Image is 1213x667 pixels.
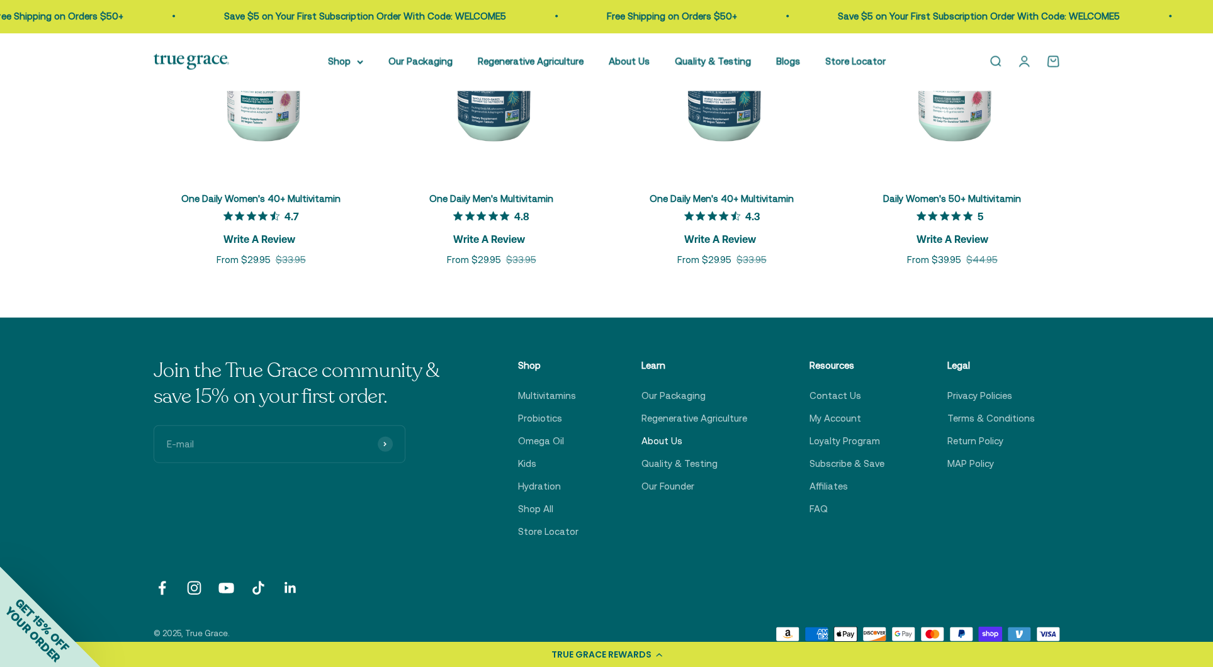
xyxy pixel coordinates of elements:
[223,229,295,248] span: Write A Review
[447,252,501,267] sale-price: From $29.95
[217,252,271,267] sale-price: From $29.95
[776,56,800,67] a: Blogs
[917,229,988,248] span: Write A Review
[641,434,682,449] a: About Us
[810,388,861,403] a: Contact Us
[641,358,747,373] p: Learn
[947,388,1012,403] a: Privacy Policies
[947,456,993,471] a: MAP Policy
[947,434,1003,449] a: Return Policy
[186,580,203,597] a: Follow on Instagram
[684,229,756,248] span: Write A Review
[518,502,553,517] a: Shop All
[947,358,1034,373] p: Legal
[736,252,767,267] compare-at-price: $33.95
[518,434,564,449] a: Omega Oil
[453,229,525,248] span: Write A Review
[675,56,751,67] a: Quality & Testing
[250,580,267,597] a: Follow on TikTok
[518,524,578,539] a: Store Locator
[745,210,760,222] span: 4.3
[609,56,650,67] a: About Us
[641,388,705,403] a: Our Packaging
[224,9,506,24] p: Save $5 on Your First Subscription Order With Code: WELCOME5
[154,580,171,597] a: Follow on Facebook
[181,193,341,204] a: One Daily Women's 40+ Multivitamin
[607,11,737,21] a: Free Shipping on Orders $50+
[917,208,988,248] button: 5 out 5 stars rating in total 8 reviews. Jump to reviews.
[810,411,861,426] a: My Account
[514,210,529,222] span: 4.8
[810,502,828,517] a: FAQ
[518,456,536,471] a: Kids
[810,358,884,373] p: Resources
[825,56,886,67] a: Store Locator
[650,193,794,204] a: One Daily Men's 40+ Multivitamin
[810,434,880,449] a: Loyalty Program
[966,252,998,267] compare-at-price: $44.95
[328,54,363,69] summary: Shop
[453,208,529,248] button: 4.8 out 5 stars rating in total 4 reviews. Jump to reviews.
[810,456,884,471] a: Subscribe & Save
[838,9,1120,24] p: Save $5 on Your First Subscription Order With Code: WELCOME5
[551,648,652,661] div: TRUE GRACE REWARDS
[641,456,717,471] a: Quality & Testing
[478,56,584,67] a: Regenerative Agriculture
[282,580,299,597] a: Follow on LinkedIn
[3,604,63,664] span: YOUR ORDER
[518,411,562,426] a: Probiotics
[518,479,561,494] a: Hydration
[223,208,299,248] button: 4.7 out 5 stars rating in total 21 reviews. Jump to reviews.
[518,388,576,403] a: Multivitamins
[429,193,553,204] a: One Daily Men's Multivitamin
[506,252,536,267] compare-at-price: $33.95
[883,193,1021,204] a: Daily Women's 50+ Multivitamin
[276,252,306,267] compare-at-price: $33.95
[641,411,747,426] a: Regenerative Agriculture
[677,252,731,267] sale-price: From $29.95
[154,358,456,410] p: Join the True Grace community & save 15% on your first order.
[13,595,71,654] span: GET 15% OFF
[388,56,453,67] a: Our Packaging
[684,208,760,248] button: 4.3 out 5 stars rating in total 3 reviews. Jump to reviews.
[907,252,961,267] sale-price: From $39.95
[641,479,694,494] a: Our Founder
[978,210,983,222] span: 5
[810,479,848,494] a: Affiliates
[518,358,578,373] p: Shop
[218,580,235,597] a: Follow on YouTube
[154,627,230,641] p: © 2025, True Grace.
[947,411,1034,426] a: Terms & Conditions
[285,210,299,222] span: 4.7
